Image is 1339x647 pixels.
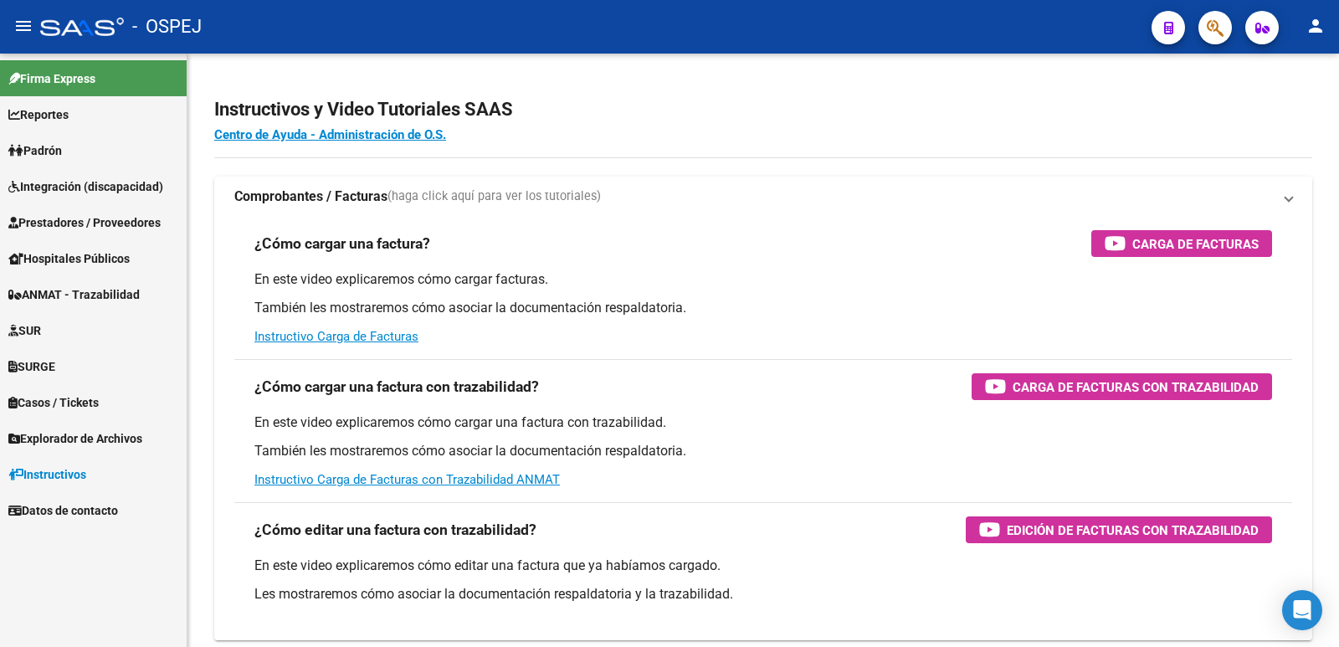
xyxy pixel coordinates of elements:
span: Datos de contacto [8,501,118,520]
h3: ¿Cómo editar una factura con trazabilidad? [254,518,536,542]
span: Padrón [8,141,62,160]
span: Reportes [8,105,69,124]
span: Casos / Tickets [8,393,99,412]
p: En este video explicaremos cómo cargar una factura con trazabilidad. [254,413,1272,432]
strong: Comprobantes / Facturas [234,187,387,206]
p: En este video explicaremos cómo cargar facturas. [254,270,1272,289]
span: Explorador de Archivos [8,429,142,448]
span: Instructivos [8,465,86,484]
button: Carga de Facturas [1091,230,1272,257]
p: Les mostraremos cómo asociar la documentación respaldatoria y la trazabilidad. [254,585,1272,603]
a: Centro de Ayuda - Administración de O.S. [214,127,446,142]
span: (haga click aquí para ver los tutoriales) [387,187,601,206]
a: Instructivo Carga de Facturas [254,329,418,344]
div: Open Intercom Messenger [1282,590,1322,630]
span: Prestadores / Proveedores [8,213,161,232]
button: Edición de Facturas con Trazabilidad [966,516,1272,543]
span: Hospitales Públicos [8,249,130,268]
mat-expansion-panel-header: Comprobantes / Facturas(haga click aquí para ver los tutoriales) [214,177,1312,217]
span: Edición de Facturas con Trazabilidad [1007,520,1259,541]
p: En este video explicaremos cómo editar una factura que ya habíamos cargado. [254,557,1272,575]
p: También les mostraremos cómo asociar la documentación respaldatoria. [254,442,1272,460]
span: SURGE [8,357,55,376]
span: - OSPEJ [132,8,202,45]
button: Carga de Facturas con Trazabilidad [972,373,1272,400]
h3: ¿Cómo cargar una factura? [254,232,430,255]
span: SUR [8,321,41,340]
p: También les mostraremos cómo asociar la documentación respaldatoria. [254,299,1272,317]
span: Carga de Facturas [1132,234,1259,254]
span: ANMAT - Trazabilidad [8,285,140,304]
span: Integración (discapacidad) [8,177,163,196]
mat-icon: person [1306,16,1326,36]
span: Carga de Facturas con Trazabilidad [1013,377,1259,398]
span: Firma Express [8,69,95,88]
mat-icon: menu [13,16,33,36]
div: Comprobantes / Facturas(haga click aquí para ver los tutoriales) [214,217,1312,640]
a: Instructivo Carga de Facturas con Trazabilidad ANMAT [254,472,560,487]
h3: ¿Cómo cargar una factura con trazabilidad? [254,375,539,398]
h2: Instructivos y Video Tutoriales SAAS [214,94,1312,126]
